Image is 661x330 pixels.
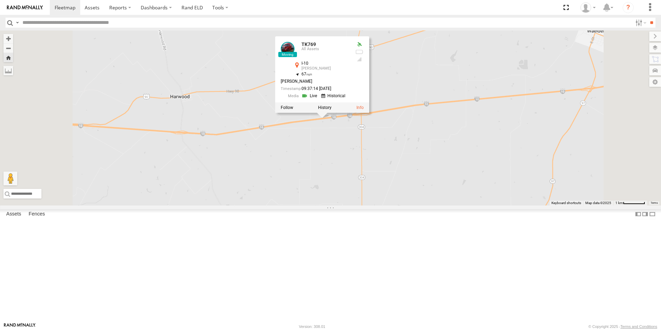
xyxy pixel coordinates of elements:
button: Drag Pegman onto the map to open Street View [3,172,17,185]
label: Measure [3,66,13,75]
img: rand-logo.svg [7,5,43,10]
button: Keyboard shortcuts [551,201,581,205]
a: View Asset Details [356,106,364,110]
div: © Copyright 2025 - [588,324,657,329]
div: Version: 308.01 [299,324,325,329]
label: Dock Summary Table to the Right [642,209,649,219]
div: [PERSON_NAME] [301,66,350,71]
span: Map data ©2025 [585,201,611,205]
a: View Live Media Streams [301,93,319,99]
button: Zoom in [3,34,13,43]
label: View Asset History [318,106,332,110]
label: Hide Summary Table [649,209,656,219]
a: View Historical Media Streams [321,93,347,99]
i: ? [623,2,634,13]
div: Last Event GSM Signal Strength [355,57,364,62]
label: Dock Summary Table to the Left [635,209,642,219]
a: Visit our Website [4,323,36,330]
label: Search Filter Options [633,18,648,28]
a: View Asset Details [281,42,295,56]
div: No battery health information received from this device. [355,49,364,55]
a: Terms (opens in new tab) [651,202,658,204]
label: Assets [3,209,25,219]
div: Date/time of location update [281,87,350,91]
label: Fences [25,209,48,219]
a: Terms and Conditions [621,324,657,329]
div: [PERSON_NAME] [281,79,350,84]
div: I-10 [301,61,350,66]
label: Search Query [15,18,20,28]
div: Valid GPS Fix [355,42,364,47]
label: Map Settings [649,77,661,87]
button: Map Scale: 1 km per 60 pixels [613,201,647,205]
span: 1 km [615,201,623,205]
div: Daniel Del Muro [578,2,598,13]
div: All Assets [301,47,350,51]
button: Zoom out [3,43,13,53]
label: Realtime tracking of Asset [281,106,293,110]
span: 67 [301,72,313,76]
button: Zoom Home [3,53,13,62]
a: TK769 [301,42,316,47]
